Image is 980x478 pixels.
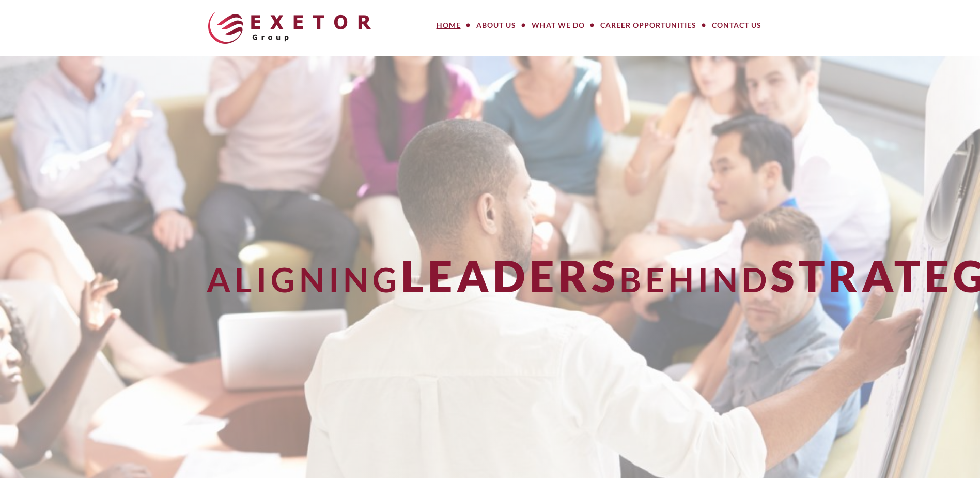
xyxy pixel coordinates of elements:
[401,249,619,302] span: Leaders
[593,15,704,36] a: Career Opportunities
[469,15,524,36] a: About Us
[524,15,593,36] a: What We Do
[208,12,371,44] img: The Exetor Group
[704,15,769,36] a: Contact Us
[429,15,469,36] a: Home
